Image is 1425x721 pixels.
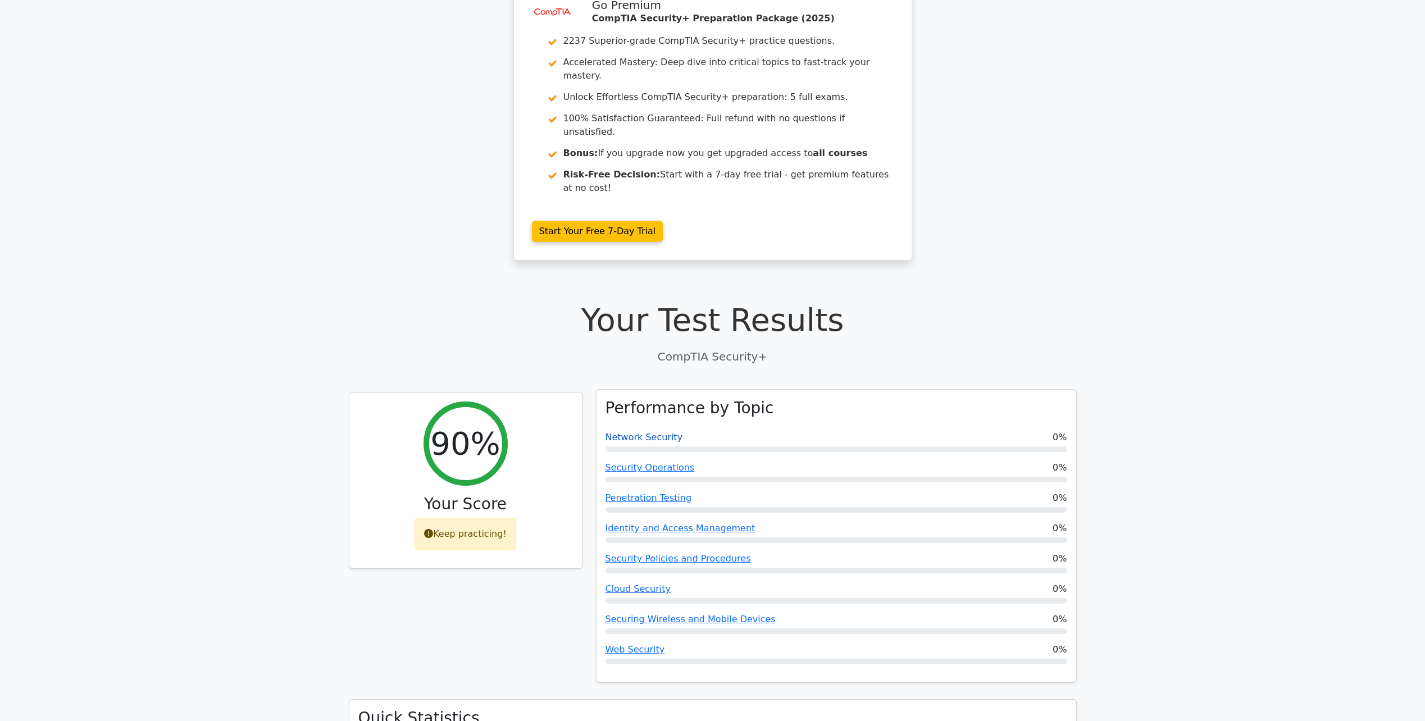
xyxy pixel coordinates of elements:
[349,301,1077,339] h1: Your Test Results
[1053,613,1067,626] span: 0%
[430,425,500,462] h2: 90%
[532,221,663,242] a: Start Your Free 7-Day Trial
[1053,491,1067,505] span: 0%
[358,495,573,514] h3: Your Score
[1053,552,1067,565] span: 0%
[605,614,776,624] a: Securing Wireless and Mobile Devices
[1053,582,1067,596] span: 0%
[415,518,516,550] div: Keep practicing!
[605,553,751,564] a: Security Policies and Procedures
[1053,461,1067,474] span: 0%
[605,583,671,594] a: Cloud Security
[1053,431,1067,444] span: 0%
[605,492,692,503] a: Penetration Testing
[349,348,1077,365] p: CompTIA Security+
[605,523,755,533] a: Identity and Access Management
[605,462,695,473] a: Security Operations
[1053,522,1067,535] span: 0%
[605,432,683,442] a: Network Security
[605,644,665,655] a: Web Security
[605,399,774,418] h3: Performance by Topic
[1053,643,1067,656] span: 0%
